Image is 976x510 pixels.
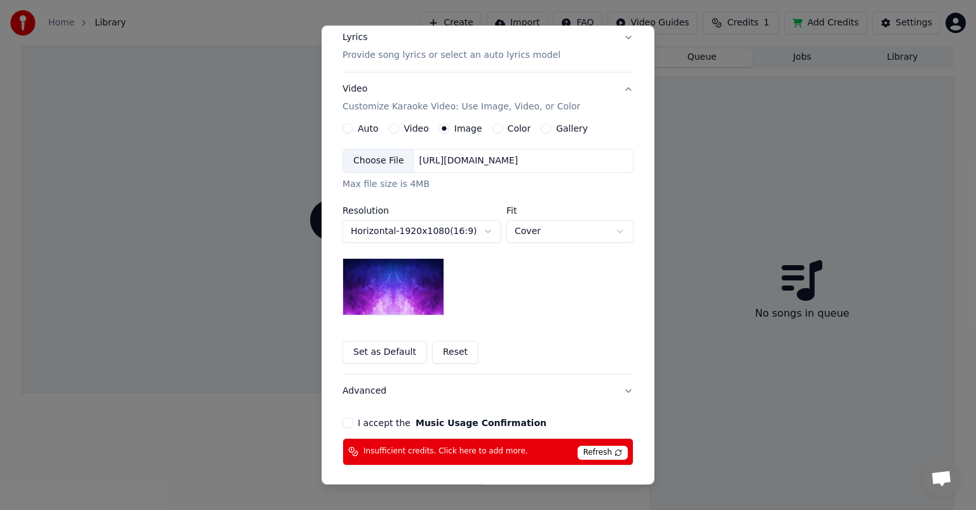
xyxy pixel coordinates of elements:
div: Choose File [343,149,414,172]
label: Fit [506,206,634,215]
div: Max file size is 4MB [342,178,634,191]
div: VideoCustomize Karaoke Video: Use Image, Video, or Color [342,123,634,374]
p: Customize Karaoke Video: Use Image, Video, or Color [342,100,580,113]
button: Advanced [342,375,634,408]
span: Insufficient credits. Click here to add more. [363,446,528,457]
button: LyricsProvide song lyrics or select an auto lyrics model [342,21,634,72]
label: Image [454,124,482,133]
span: Refresh [578,446,628,460]
button: Reset [432,341,478,364]
div: Video [342,83,580,113]
button: I accept the [416,418,546,427]
label: Color [508,124,531,133]
label: Video [404,124,429,133]
label: Resolution [342,206,501,215]
div: Lyrics [342,31,367,44]
p: Provide song lyrics or select an auto lyrics model [342,49,560,62]
button: VideoCustomize Karaoke Video: Use Image, Video, or Color [342,72,634,123]
label: Auto [358,124,379,133]
label: Gallery [556,124,588,133]
div: [URL][DOMAIN_NAME] [414,155,524,167]
label: I accept the [358,418,546,427]
button: Set as Default [342,341,427,364]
